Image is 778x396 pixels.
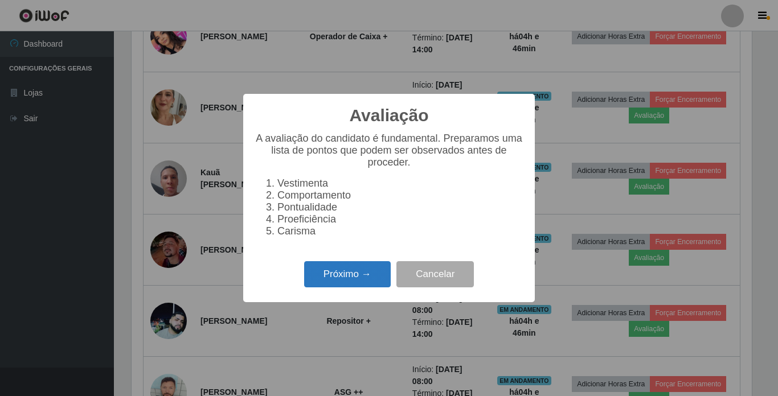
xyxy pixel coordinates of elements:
li: Pontualidade [277,201,523,213]
h2: Avaliação [350,105,429,126]
button: Cancelar [396,261,474,288]
li: Comportamento [277,189,523,201]
li: Vestimenta [277,178,523,189]
li: Proeficiência [277,213,523,225]
p: A avaliação do candidato é fundamental. Preparamos uma lista de pontos que podem ser observados a... [255,133,523,168]
li: Carisma [277,225,523,237]
button: Próximo → [304,261,391,288]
